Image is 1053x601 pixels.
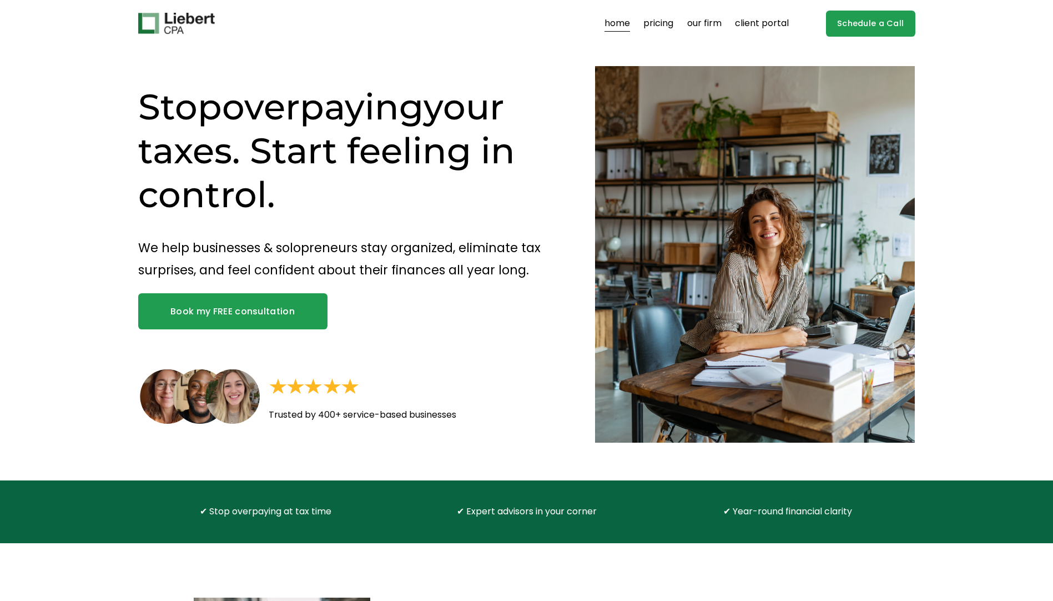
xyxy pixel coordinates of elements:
a: client portal [735,14,789,32]
p: ✔ Stop overpaying at tax time [170,504,360,520]
a: Schedule a Call [826,11,915,37]
img: Liebert CPA [138,13,215,34]
a: home [604,14,630,32]
a: pricing [643,14,673,32]
p: ✔ Expert advisors in your corner [432,504,622,520]
span: overpaying [222,85,424,128]
h1: Stop your taxes. Start feeling in control. [138,85,556,217]
p: Trusted by 400+ service-based businesses [269,407,523,423]
a: our firm [687,14,722,32]
p: We help businesses & solopreneurs stay organized, eliminate tax surprises, and feel confident abo... [138,237,556,282]
a: Book my FREE consultation [138,293,328,329]
p: ✔ Year-round financial clarity [693,504,883,520]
